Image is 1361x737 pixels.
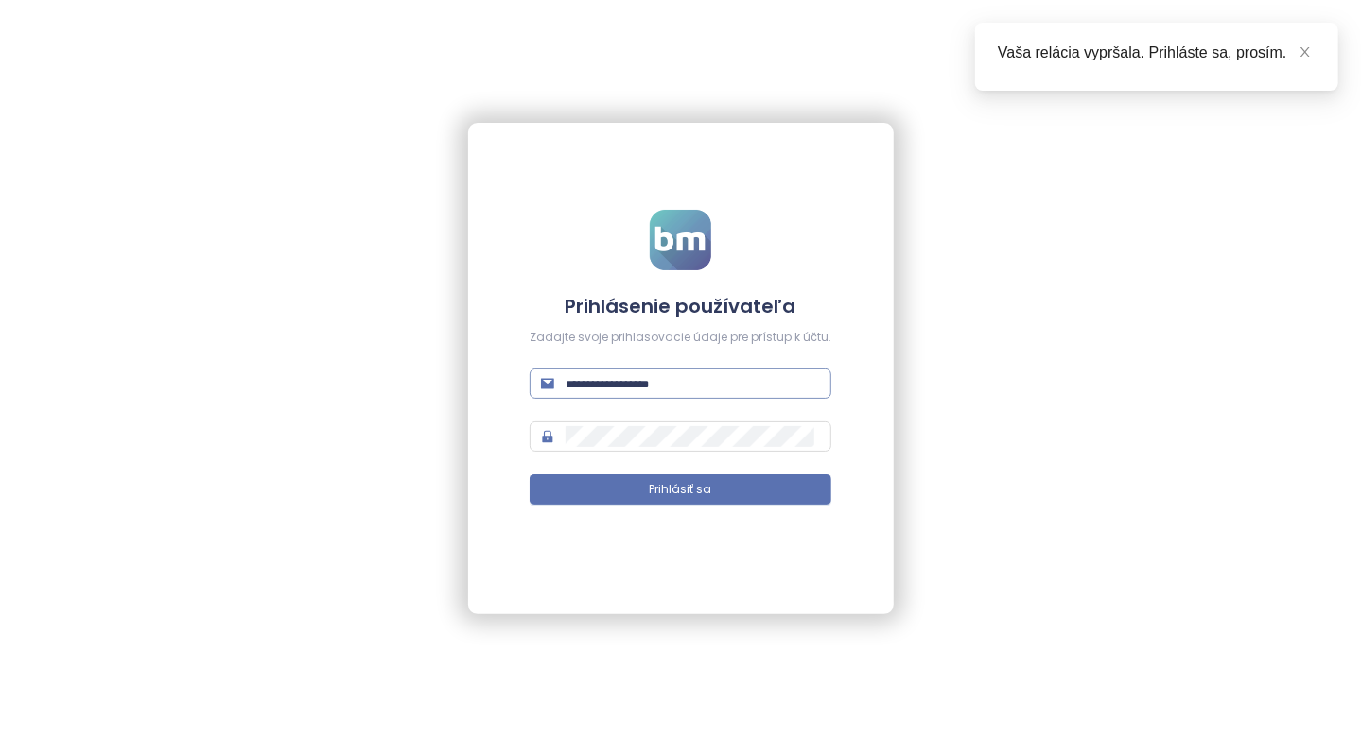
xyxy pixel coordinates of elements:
[541,430,554,443] span: lock
[1299,45,1312,59] span: close
[541,377,554,390] span: mail
[530,329,831,347] div: Zadajte svoje prihlasovacie údaje pre prístup k účtu.
[530,474,831,505] button: Prihlásiť sa
[650,210,711,270] img: logo
[998,42,1316,64] div: Vaša relácia vypršala. Prihláste sa, prosím.
[530,293,831,319] h4: Prihlásenie používateľa
[650,481,712,499] span: Prihlásiť sa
